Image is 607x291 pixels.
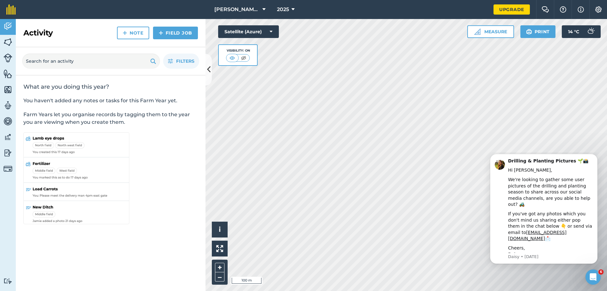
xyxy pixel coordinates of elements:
p: You haven't added any notes or tasks for this Farm Year yet. [23,97,198,104]
span: [PERSON_NAME]'s farm [214,6,260,13]
div: Cheers, Daisy [28,93,112,105]
a: [EMAIL_ADDRESS][DOMAIN_NAME] [28,78,86,89]
span: 6 [598,269,604,275]
img: A cog icon [595,6,602,13]
button: i [212,222,228,237]
img: svg+xml;base64,PHN2ZyB4bWxucz0iaHR0cDovL3d3dy53My5vcmcvMjAwMC9zdmciIHdpZHRoPSI1NiIgaGVpZ2h0PSI2MC... [3,37,12,47]
p: Farm Years let you organise records by tagging them to the year you are viewing when you create t... [23,111,198,126]
img: svg+xml;base64,PD94bWwgdmVyc2lvbj0iMS4wIiBlbmNvZGluZz0idXRmLTgiPz4KPCEtLSBHZW5lcmF0b3I6IEFkb2JlIE... [3,164,12,173]
a: Note [117,27,149,39]
img: svg+xml;base64,PHN2ZyB4bWxucz0iaHR0cDovL3d3dy53My5vcmcvMjAwMC9zdmciIHdpZHRoPSIxNyIgaGVpZ2h0PSIxNy... [578,6,584,13]
button: – [215,272,224,282]
img: svg+xml;base64,PHN2ZyB4bWxucz0iaHR0cDovL3d3dy53My5vcmcvMjAwMC9zdmciIHdpZHRoPSIxNCIgaGVpZ2h0PSIyNC... [159,29,163,37]
div: message notification from Daisy, 39w ago. Drilling &amp; Planting Pictures 🌱📸 Hi Diarmuid, We're ... [9,2,117,111]
img: svg+xml;base64,PHN2ZyB4bWxucz0iaHR0cDovL3d3dy53My5vcmcvMjAwMC9zdmciIHdpZHRoPSI1MCIgaGVpZ2h0PSI0MC... [240,55,248,61]
div: We're looking to gather some user pictures of the drilling and planting season to share across ou... [28,24,112,55]
h2: Activity [23,28,53,38]
iframe: Intercom notifications message [481,152,607,274]
b: Drilling & Planting Pictures 🌱📸 [28,6,108,11]
img: svg+xml;base64,PD94bWwgdmVyc2lvbj0iMS4wIiBlbmNvZGluZz0idXRmLTgiPz4KPCEtLSBHZW5lcmF0b3I6IEFkb2JlIE... [3,22,12,31]
button: Print [520,25,556,38]
a: Upgrade [494,4,530,15]
img: svg+xml;base64,PD94bWwgdmVyc2lvbj0iMS4wIiBlbmNvZGluZz0idXRmLTgiPz4KPCEtLSBHZW5lcmF0b3I6IEFkb2JlIE... [3,117,12,126]
span: i [219,225,221,233]
img: svg+xml;base64,PHN2ZyB4bWxucz0iaHR0cDovL3d3dy53My5vcmcvMjAwMC9zdmciIHdpZHRoPSI1MCIgaGVpZ2h0PSI0MC... [228,55,236,61]
img: svg+xml;base64,PD94bWwgdmVyc2lvbj0iMS4wIiBlbmNvZGluZz0idXRmLTgiPz4KPCEtLSBHZW5lcmF0b3I6IEFkb2JlIE... [3,148,12,158]
img: svg+xml;base64,PD94bWwgdmVyc2lvbj0iMS4wIiBlbmNvZGluZz0idXRmLTgiPz4KPCEtLSBHZW5lcmF0b3I6IEFkb2JlIE... [3,132,12,142]
div: Message content [28,6,112,101]
img: svg+xml;base64,PD94bWwgdmVyc2lvbj0iMS4wIiBlbmNvZGluZz0idXRmLTgiPz4KPCEtLSBHZW5lcmF0b3I6IEFkb2JlIE... [3,101,12,110]
img: svg+xml;base64,PD94bWwgdmVyc2lvbj0iMS4wIiBlbmNvZGluZz0idXRmLTgiPz4KPCEtLSBHZW5lcmF0b3I6IEFkb2JlIE... [3,278,12,284]
div: Hi [PERSON_NAME], [28,15,112,21]
iframe: Intercom live chat [586,269,601,285]
img: svg+xml;base64,PHN2ZyB4bWxucz0iaHR0cDovL3d3dy53My5vcmcvMjAwMC9zdmciIHdpZHRoPSIxOSIgaGVpZ2h0PSIyNC... [526,28,532,35]
img: Two speech bubbles overlapping with the left bubble in the forefront [542,6,549,13]
img: svg+xml;base64,PHN2ZyB4bWxucz0iaHR0cDovL3d3dy53My5vcmcvMjAwMC9zdmciIHdpZHRoPSI1NiIgaGVpZ2h0PSI2MC... [3,85,12,94]
p: Message from Daisy, sent 39w ago [28,102,112,107]
img: svg+xml;base64,PD94bWwgdmVyc2lvbj0iMS4wIiBlbmNvZGluZz0idXRmLTgiPz4KPCEtLSBHZW5lcmF0b3I6IEFkb2JlIE... [3,54,12,62]
div: If you've got any photos which you don't mind us sharing either pop them in the chat below 👇 or s... [28,59,112,90]
img: svg+xml;base64,PHN2ZyB4bWxucz0iaHR0cDovL3d3dy53My5vcmcvMjAwMC9zdmciIHdpZHRoPSIxNCIgaGVpZ2h0PSIyNC... [123,29,127,37]
img: Profile image for Daisy [14,7,24,17]
button: Measure [467,25,514,38]
span: Filters [176,58,194,65]
input: Search for an activity [22,54,160,69]
button: Filters [163,54,199,69]
h2: What are you doing this year? [23,83,198,91]
img: Ruler icon [474,28,481,35]
a: Field Job [153,27,198,39]
img: A question mark icon [559,6,567,13]
img: svg+xml;base64,PD94bWwgdmVyc2lvbj0iMS4wIiBlbmNvZGluZz0idXRmLTgiPz4KPCEtLSBHZW5lcmF0b3I6IEFkb2JlIE... [584,25,597,38]
span: 14 ° C [568,25,579,38]
img: svg+xml;base64,PHN2ZyB4bWxucz0iaHR0cDovL3d3dy53My5vcmcvMjAwMC9zdmciIHdpZHRoPSI1NiIgaGVpZ2h0PSI2MC... [3,69,12,79]
span: 2025 [277,6,289,13]
button: Satellite (Azure) [218,25,279,38]
button: + [215,263,224,272]
div: Visibility: On [226,48,250,53]
img: svg+xml;base64,PHN2ZyB4bWxucz0iaHR0cDovL3d3dy53My5vcmcvMjAwMC9zdmciIHdpZHRoPSIxOSIgaGVpZ2h0PSIyNC... [150,57,156,65]
img: fieldmargin Logo [6,4,16,15]
img: Four arrows, one pointing top left, one top right, one bottom right and the last bottom left [216,245,223,252]
button: 14 °C [562,25,601,38]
